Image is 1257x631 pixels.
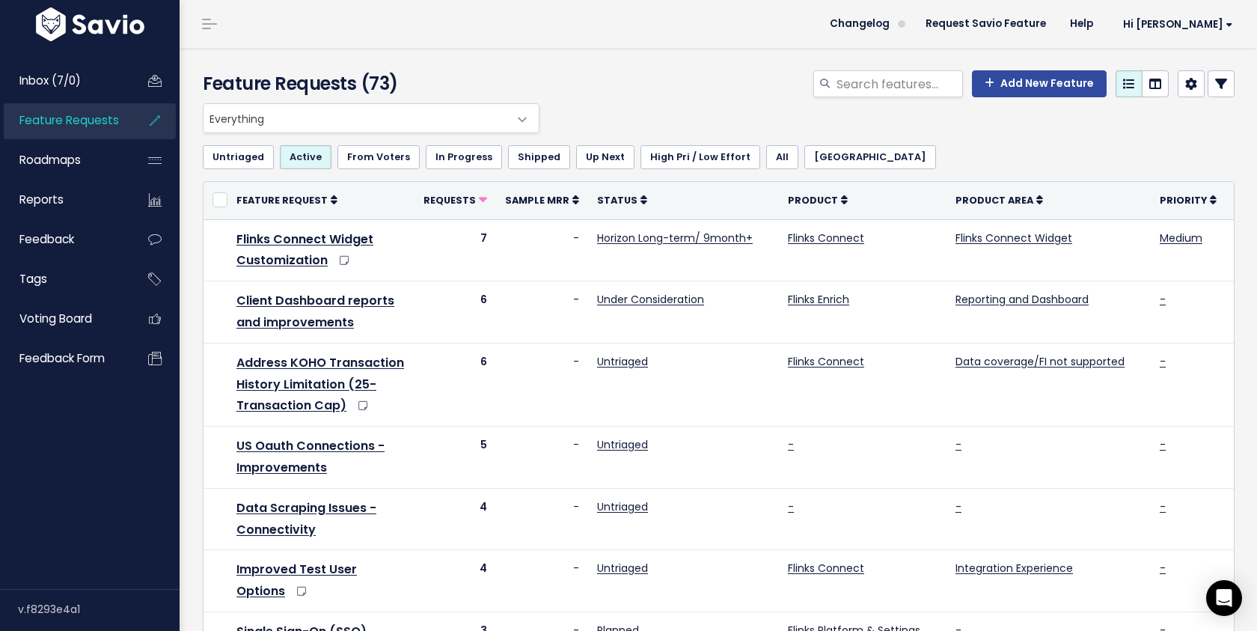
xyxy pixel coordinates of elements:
span: Hi [PERSON_NAME] [1123,19,1233,30]
span: Requests [423,194,476,207]
a: Untriaged [597,561,648,576]
a: Status [597,192,647,207]
a: - [788,437,794,452]
td: - [496,343,588,426]
td: 5 [415,427,496,489]
a: Feature Requests [4,103,124,138]
td: - [496,550,588,612]
span: Everything [203,103,539,133]
td: - [496,488,588,550]
a: Improved Test User Options [236,561,357,600]
td: - [496,281,588,344]
a: Feedback form [4,341,124,376]
ul: Filter feature requests [203,145,1235,169]
a: Under Consideration [597,292,704,307]
h4: Feature Requests (73) [203,70,532,97]
span: Feedback [19,231,74,247]
a: Flinks Connect [788,231,864,246]
a: Tags [4,262,124,296]
a: Flinks Enrich [788,292,849,307]
span: Everything [204,104,509,132]
span: Reports [19,192,64,207]
a: Sample MRR [505,192,579,207]
a: Flinks Connect [788,561,864,576]
a: Data Scraping Issues - Connectivity [236,499,376,538]
a: Reports [4,183,124,217]
img: logo-white.9d6f32f41409.svg [32,7,148,41]
a: Address KOHO Transaction History Limitation (25-Transaction Cap) [236,354,404,415]
a: - [788,499,794,514]
td: - [496,427,588,489]
div: Open Intercom Messenger [1206,580,1242,616]
span: Product [788,194,838,207]
a: Feature Request [236,192,337,207]
a: - [1160,499,1166,514]
span: Feature Request [236,194,328,207]
a: Untriaged [597,437,648,452]
span: Voting Board [19,311,92,326]
a: Untriaged [203,145,274,169]
a: Feedback [4,222,124,257]
a: Horizon Long-term/ 9month+ [597,231,753,246]
a: Shipped [508,145,570,169]
input: Search features... [835,70,963,97]
span: Inbox (7/0) [19,73,81,88]
a: US Oauth Connections - Improvements [236,437,385,476]
a: Request Savio Feature [914,13,1058,35]
a: Untriaged [597,499,648,514]
td: 6 [415,281,496,344]
span: Status [597,194,637,207]
span: Priority [1160,194,1207,207]
td: 4 [415,550,496,612]
a: All [766,145,798,169]
a: Product [788,192,848,207]
a: Roadmaps [4,143,124,177]
span: Feature Requests [19,112,119,128]
a: Add New Feature [972,70,1107,97]
a: - [1160,354,1166,369]
span: Product Area [955,194,1033,207]
span: Sample MRR [505,194,569,207]
a: Hi [PERSON_NAME] [1105,13,1245,36]
td: 6 [415,343,496,426]
a: Up Next [576,145,634,169]
a: - [955,499,961,514]
a: Data coverage/FI not supported [955,354,1125,369]
td: - [496,219,588,281]
a: Help [1058,13,1105,35]
a: - [955,437,961,452]
a: Untriaged [597,354,648,369]
a: In Progress [426,145,502,169]
a: Active [280,145,331,169]
a: From Voters [337,145,420,169]
a: Integration Experience [955,561,1073,576]
a: Reporting and Dashboard [955,292,1089,307]
span: Tags [19,271,47,287]
span: Roadmaps [19,152,81,168]
a: High Pri / Low Effort [640,145,760,169]
td: 4 [415,488,496,550]
a: - [1160,437,1166,452]
a: Medium [1160,231,1202,246]
a: - [1160,561,1166,576]
a: Inbox (7/0) [4,64,124,98]
a: Priority [1160,192,1217,207]
div: v.f8293e4a1 [18,590,180,629]
a: Voting Board [4,302,124,336]
a: Requests [423,192,487,207]
a: Product Area [955,192,1043,207]
a: Flinks Connect Widget Customization [236,231,373,269]
span: Feedback form [19,350,105,366]
a: Flinks Connect [788,354,864,369]
a: Client Dashboard reports and improvements [236,292,394,331]
a: - [1160,292,1166,307]
a: Flinks Connect Widget [955,231,1072,246]
span: Changelog [830,19,890,29]
a: [GEOGRAPHIC_DATA] [804,145,936,169]
td: 7 [415,219,496,281]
